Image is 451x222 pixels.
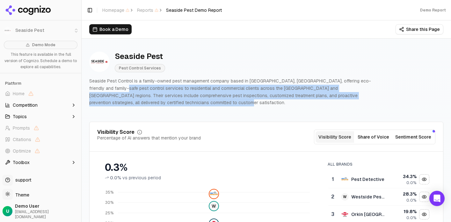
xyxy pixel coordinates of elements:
[102,7,129,13] span: Homepage
[102,7,222,13] nav: breadcrumb
[6,208,9,214] span: U
[341,193,349,201] span: W
[15,203,79,209] span: Demo User
[209,202,218,211] span: W
[354,131,393,143] button: Share of Voice
[105,211,113,216] tspan: 25%
[393,131,434,143] button: Sentiment Score
[15,209,79,219] span: [EMAIL_ADDRESS][DOMAIN_NAME]
[97,130,135,135] div: Visibility Score
[13,102,38,108] span: Competition
[328,171,430,188] tr: 1pest detectivePest Detective34.3%0.0%Hide pest detective data
[328,188,430,206] tr: 2WWestside Pest Control28.3%0.0%Hide westside pest control data
[13,192,29,198] span: Theme
[13,125,30,131] span: Prompts
[166,7,222,13] span: Seaside Pest Demo Report
[3,157,79,168] button: Toolbox
[105,162,315,173] div: 0.3%
[396,24,443,34] button: Share this Page
[406,215,417,220] span: 0.0%
[419,174,429,184] button: Hide pest detective data
[316,131,354,143] button: Visibility Score
[406,198,417,203] span: 0.0%
[97,135,201,141] div: Percentage of AI answers that mention your brand
[105,200,113,205] tspan: 30%
[419,209,429,219] button: Hide orkin canada data
[13,136,31,143] span: Citations
[105,190,113,195] tspan: 35%
[115,64,165,72] span: Pest Control Services
[13,159,30,166] span: Toolbox
[331,193,335,201] div: 2
[89,52,110,72] img: Seaside Pest
[13,148,31,154] span: Optimize
[331,175,335,183] div: 1
[89,77,375,106] p: Seaside Pest Control is a family-owned pest management company based in [GEOGRAPHIC_DATA], [GEOGR...
[391,191,417,197] div: 28.3 %
[351,194,386,200] div: Westside Pest Control
[419,192,429,202] button: Hide westside pest control data
[32,42,55,47] span: Demo Mode
[137,7,158,13] span: Reports
[3,111,79,122] button: Topics
[391,173,417,180] div: 34.3 %
[351,176,384,183] div: Pest Detective
[13,113,27,120] span: Topics
[3,78,79,89] div: Platform
[429,191,445,206] div: Open Intercom Messenger
[4,52,77,70] p: This feature is available in the full version of Cognizo. Schedule a demo to explore all capabili...
[115,51,165,61] div: Seaside Pest
[209,190,218,198] img: pest detective
[341,175,349,183] img: pest detective
[110,175,121,181] span: 0.0%
[122,175,161,181] span: vs previous period
[3,100,79,110] button: Competition
[328,162,430,167] div: All Brands
[89,24,132,34] button: Book a Demo
[420,8,446,13] div: Demo Report
[331,211,335,218] div: 3
[341,211,349,218] img: orkin canada
[391,208,417,215] div: 19.8 %
[13,177,31,183] span: support
[351,211,386,218] div: Orkin [GEOGRAPHIC_DATA]
[13,90,25,97] span: Home
[406,180,417,185] span: 0.0%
